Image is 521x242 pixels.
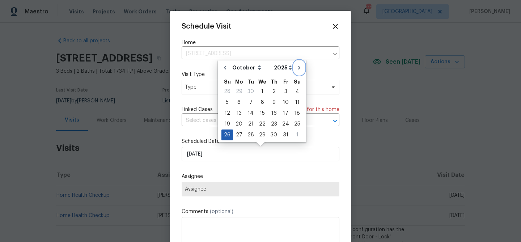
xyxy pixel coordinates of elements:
div: Sat Oct 04 2025 [292,86,303,97]
div: Sat Nov 01 2025 [292,130,303,140]
button: Go to previous month [220,60,230,75]
abbr: Tuesday [247,79,254,84]
div: 14 [245,108,257,118]
div: 16 [268,108,280,118]
label: Home [182,39,339,46]
div: 1 [292,130,303,140]
div: 26 [221,130,233,140]
abbr: Wednesday [258,79,266,84]
div: Tue Oct 21 2025 [245,119,257,130]
div: Tue Oct 28 2025 [245,130,257,140]
div: 20 [233,119,245,129]
div: Sun Oct 19 2025 [221,119,233,130]
abbr: Monday [235,79,243,84]
div: Fri Oct 17 2025 [280,108,292,119]
div: 6 [233,97,245,107]
button: Go to next month [294,60,305,75]
div: Sun Oct 05 2025 [221,97,233,108]
div: 30 [245,86,257,97]
input: M/D/YYYY [182,147,339,161]
div: Mon Oct 13 2025 [233,108,245,119]
input: Select cases [182,115,319,126]
div: Tue Oct 07 2025 [245,97,257,108]
div: Mon Sep 29 2025 [233,86,245,97]
div: 28 [221,86,233,97]
div: Sun Sep 28 2025 [221,86,233,97]
div: Tue Oct 14 2025 [245,108,257,119]
div: Fri Oct 03 2025 [280,86,292,97]
abbr: Friday [283,79,288,84]
label: Comments [182,208,339,215]
div: 11 [292,97,303,107]
div: 21 [245,119,257,129]
div: 25 [292,119,303,129]
span: Type [185,84,326,91]
span: (optional) [210,209,233,214]
abbr: Saturday [294,79,301,84]
div: Thu Oct 16 2025 [268,108,280,119]
input: Enter in an address [182,48,329,59]
div: Sun Oct 12 2025 [221,108,233,119]
div: 9 [268,97,280,107]
div: 10 [280,97,292,107]
div: Mon Oct 06 2025 [233,97,245,108]
div: 18 [292,108,303,118]
div: 8 [257,97,268,107]
div: 2 [268,86,280,97]
div: Tue Sep 30 2025 [245,86,257,97]
div: Sat Oct 11 2025 [292,97,303,108]
div: 17 [280,108,292,118]
div: Thu Oct 02 2025 [268,86,280,97]
div: Wed Oct 29 2025 [257,130,268,140]
label: Scheduled Date [182,138,339,145]
div: Wed Oct 22 2025 [257,119,268,130]
span: Schedule Visit [182,23,231,30]
div: Thu Oct 23 2025 [268,119,280,130]
div: Thu Oct 09 2025 [268,97,280,108]
div: 7 [245,97,257,107]
div: 30 [268,130,280,140]
div: 24 [280,119,292,129]
div: Thu Oct 30 2025 [268,130,280,140]
span: Assignee [185,186,336,192]
select: Year [272,62,294,73]
span: Linked Cases [182,106,213,113]
label: Assignee [182,173,339,180]
div: 3 [280,86,292,97]
button: Open [330,116,340,126]
div: Fri Oct 10 2025 [280,97,292,108]
div: 29 [257,130,268,140]
label: Visit Type [182,71,339,78]
div: 13 [233,108,245,118]
div: 19 [221,119,233,129]
div: 29 [233,86,245,97]
div: 22 [257,119,268,129]
abbr: Thursday [271,79,278,84]
span: Close [331,22,339,30]
div: Mon Oct 27 2025 [233,130,245,140]
div: Wed Oct 01 2025 [257,86,268,97]
div: 28 [245,130,257,140]
div: Sat Oct 25 2025 [292,119,303,130]
div: 1 [257,86,268,97]
div: 27 [233,130,245,140]
abbr: Sunday [224,79,231,84]
div: Wed Oct 15 2025 [257,108,268,119]
div: 5 [221,97,233,107]
select: Month [230,62,272,73]
div: Mon Oct 20 2025 [233,119,245,130]
div: Fri Oct 24 2025 [280,119,292,130]
div: 15 [257,108,268,118]
div: 31 [280,130,292,140]
div: Fri Oct 31 2025 [280,130,292,140]
div: Sun Oct 26 2025 [221,130,233,140]
div: 23 [268,119,280,129]
div: 12 [221,108,233,118]
div: Wed Oct 08 2025 [257,97,268,108]
div: Sat Oct 18 2025 [292,108,303,119]
div: 4 [292,86,303,97]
